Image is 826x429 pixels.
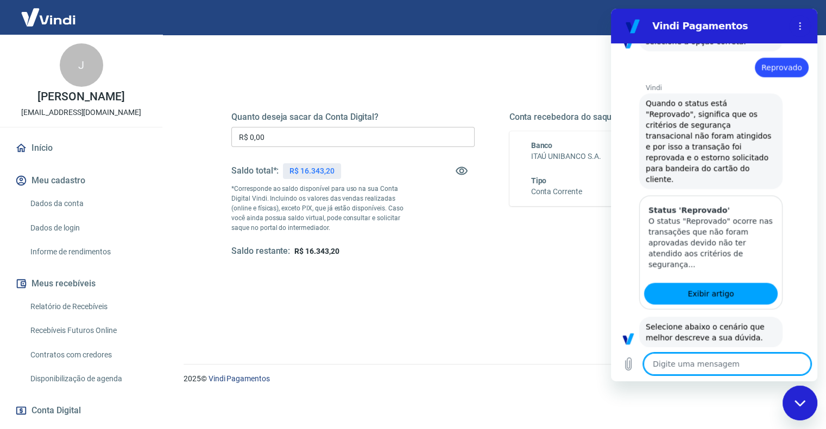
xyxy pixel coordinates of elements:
button: Conta Digital [13,399,149,422]
a: Contratos com credores [26,344,149,366]
a: Informe de rendimentos [26,241,149,263]
a: Relatório de Recebíveis [26,296,149,318]
button: Sair [774,8,813,28]
button: Meu cadastro [13,169,149,193]
a: Vindi Pagamentos [209,374,270,383]
span: Tipo [531,176,547,185]
h6: Conta Corrente [531,186,582,197]
a: Recebíveis Futuros Online [26,319,149,342]
div: J [60,43,103,87]
span: R$ 16.343,20 [294,247,339,255]
h6: ITAÚ UNIBANCO S.A. [531,151,731,162]
button: Meus recebíveis [13,272,149,296]
iframe: Janela de mensagens [611,9,817,381]
p: *Corresponde ao saldo disponível para uso na sua Conta Digital Vindi. Incluindo os valores das ve... [231,184,414,233]
p: R$ 16.343,20 [289,165,334,177]
p: [PERSON_NAME] [37,91,124,103]
iframe: Botão para abrir a janela de mensagens, conversa em andamento [783,386,817,420]
h5: Conta recebedora do saque [509,112,753,123]
h5: Saldo total*: [231,165,279,176]
img: Vindi [13,1,84,34]
p: [EMAIL_ADDRESS][DOMAIN_NAME] [21,107,141,118]
h5: Quanto deseja sacar da Conta Digital? [231,112,475,123]
p: 2025 © [184,373,800,385]
span: Banco [531,141,553,150]
a: Dados de login [26,217,149,239]
a: Disponibilização de agenda [26,368,149,390]
h5: Saldo restante: [231,246,290,257]
a: Início [13,136,149,160]
a: Dados da conta [26,193,149,215]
